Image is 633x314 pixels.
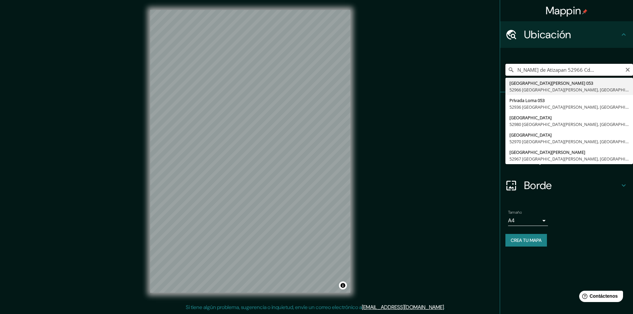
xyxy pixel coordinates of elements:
font: [GEOGRAPHIC_DATA] [509,115,552,121]
input: Elige tu ciudad o zona [505,64,633,76]
a: [EMAIL_ADDRESS][DOMAIN_NAME] [362,304,444,311]
div: Ubicación [500,21,633,48]
font: Ubicación [524,28,571,42]
font: [GEOGRAPHIC_DATA][PERSON_NAME] 053 [509,80,593,86]
font: Crea tu mapa [511,237,542,243]
div: Borde [500,172,633,199]
font: Privada Loma 053 [509,97,545,103]
img: pin-icon.png [582,9,587,14]
font: . [444,304,445,311]
div: Patas [500,92,633,119]
font: [GEOGRAPHIC_DATA][PERSON_NAME] [509,149,585,155]
font: [GEOGRAPHIC_DATA] [509,132,552,138]
iframe: Lanzador de widgets de ayuda [574,288,626,307]
font: Tamaño [508,210,522,215]
div: A4 [508,215,548,226]
font: . [446,303,447,311]
button: Claro [625,66,630,72]
canvas: Mapa [150,10,350,293]
font: . [445,303,446,311]
button: Activar o desactivar atribución [339,281,347,289]
font: Mappin [546,4,581,18]
font: Borde [524,178,552,192]
div: Estilo [500,119,633,146]
font: A4 [508,217,515,224]
button: Crea tu mapa [505,234,547,247]
div: Disposición [500,146,633,172]
font: Si tiene algún problema, sugerencia o inquietud, envíe un correo electrónico a [186,304,362,311]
